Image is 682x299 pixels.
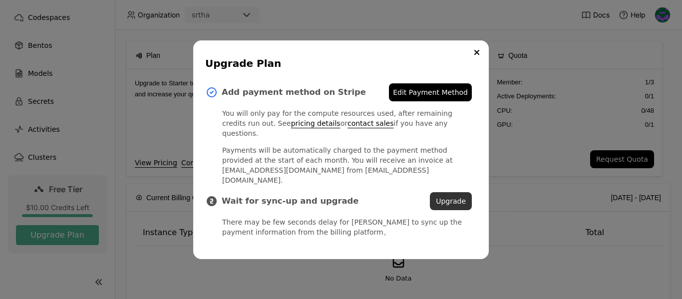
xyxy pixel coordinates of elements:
[222,108,472,138] p: You will only pay for the compute resources used, after remaining credits run out. See or if you ...
[222,217,472,237] p: There may be few seconds delay for [PERSON_NAME] to sync up the payment information from the bill...
[389,83,472,101] a: Edit Payment Method
[193,40,489,259] div: dialog
[205,56,473,70] div: Upgrade Plan
[430,192,472,210] button: Upgrade
[222,145,472,185] p: Payments will be automatically charged to the payment method provided at the start of each month....
[393,87,468,97] span: Edit Payment Method
[222,87,389,97] h3: Add payment method on Stripe
[222,196,430,206] h3: Wait for sync-up and upgrade
[291,119,341,127] a: pricing details
[471,46,483,58] button: Close
[347,119,394,127] a: contact sales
